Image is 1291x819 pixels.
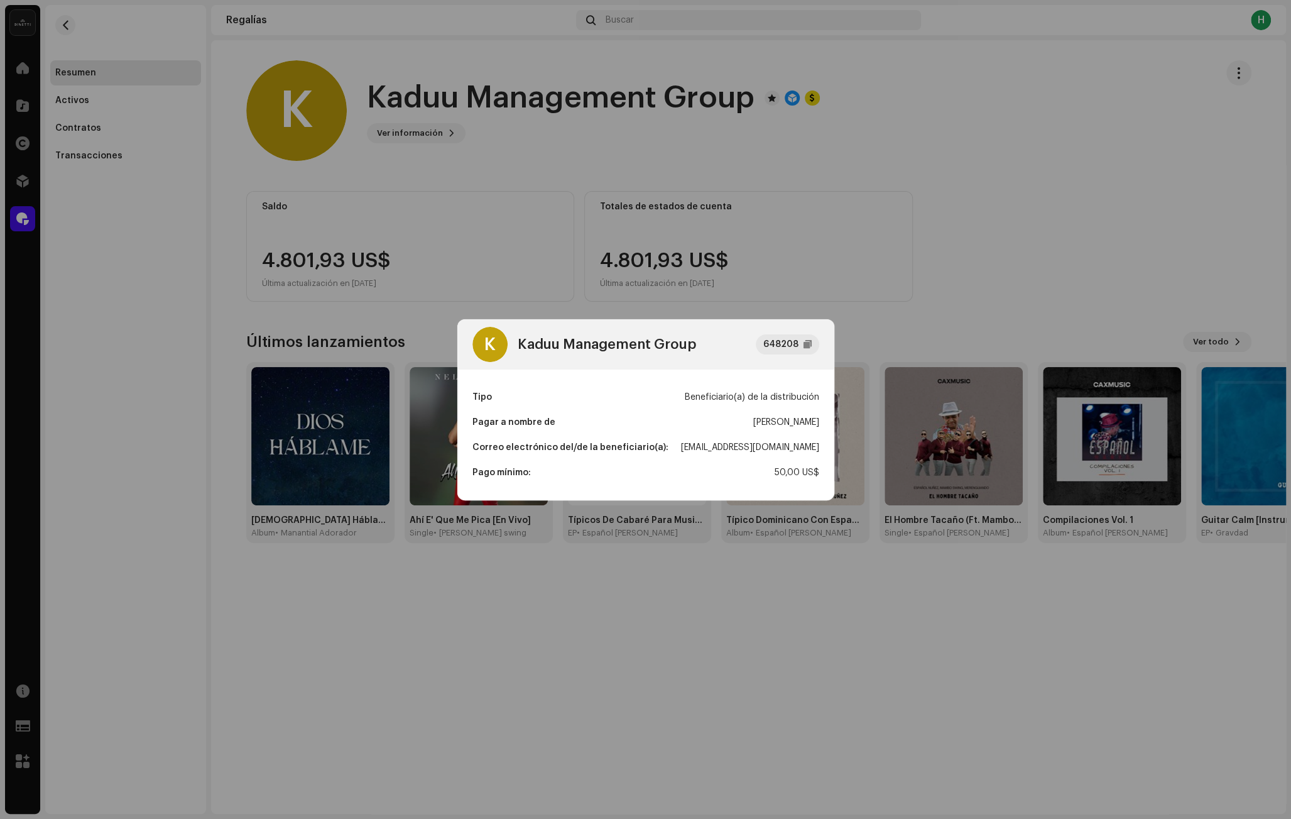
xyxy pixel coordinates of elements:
div: [PERSON_NAME] [753,410,819,435]
div: Pago mínimo: [472,460,531,485]
div: K [472,327,508,362]
div: 50,00 US$ [775,460,819,485]
div: Correo electrónico del/de la beneficiario(a): [472,435,668,460]
div: Pagar a nombre de [472,410,555,435]
div: Kaduu Management Group [518,337,697,352]
div: 648208 [763,337,798,352]
div: [EMAIL_ADDRESS][DOMAIN_NAME] [681,435,819,460]
div: Beneficiario(a) de la distribución [685,385,819,410]
div: Tipo [472,385,492,410]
